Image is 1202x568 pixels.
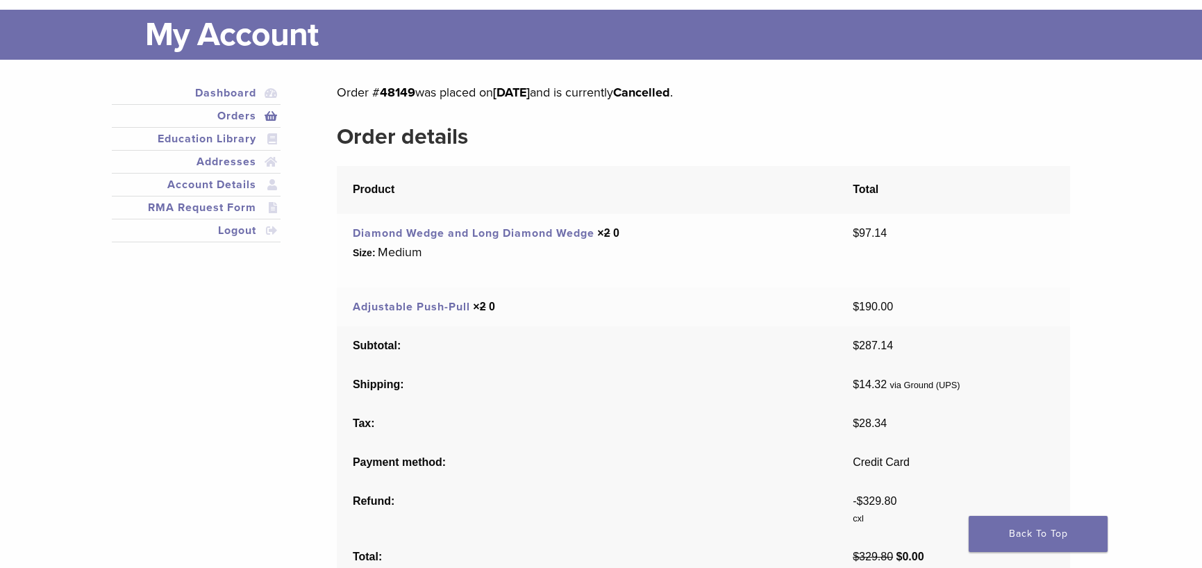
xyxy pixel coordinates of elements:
[115,199,278,216] a: RMA Request Form
[115,108,278,124] a: Orders
[853,378,887,390] span: 14.32
[112,82,281,259] nav: Account pages
[473,301,495,312] strong: ×
[115,85,278,101] a: Dashboard
[378,242,422,262] p: Medium
[853,417,887,429] span: 28.34
[604,227,610,239] del: 2
[337,166,837,214] th: Product
[115,153,278,170] a: Addresses
[337,365,837,404] th: Shipping:
[380,85,415,100] mark: 48149
[613,227,619,239] ins: 0
[896,551,924,562] span: 0.00
[896,551,902,562] span: $
[853,301,893,312] bdi: 190.00
[493,85,530,100] mark: [DATE]
[837,166,1069,214] th: Total
[337,404,837,443] th: Tax:
[969,516,1108,552] a: Back To Top
[337,326,837,365] th: Subtotal:
[597,227,619,239] strong: ×
[337,482,837,537] th: Refund:
[853,301,859,312] span: $
[115,131,278,147] a: Education Library
[890,380,960,390] small: via Ground (UPS)
[613,85,670,100] mark: Cancelled
[853,495,896,507] span: - 329.80
[853,227,887,239] bdi: 97.14
[489,301,495,312] ins: 0
[853,227,859,239] span: $
[856,495,862,507] span: $
[337,443,837,482] th: Payment method:
[353,300,470,314] a: Adjustable Push-Pull
[337,82,1069,103] p: Order # was placed on and is currently .
[480,301,486,312] del: 2
[853,513,864,524] small: cxl
[853,417,859,429] span: $
[115,222,278,239] a: Logout
[337,120,1069,153] h2: Order details
[853,340,859,351] span: $
[853,378,859,390] span: $
[837,443,1069,482] td: Credit Card
[115,176,278,193] a: Account Details
[145,10,1091,60] h1: My Account
[853,551,893,562] del: $329.80
[353,246,376,260] strong: Size:
[853,340,893,351] span: 287.14
[353,226,594,240] a: Diamond Wedge and Long Diamond Wedge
